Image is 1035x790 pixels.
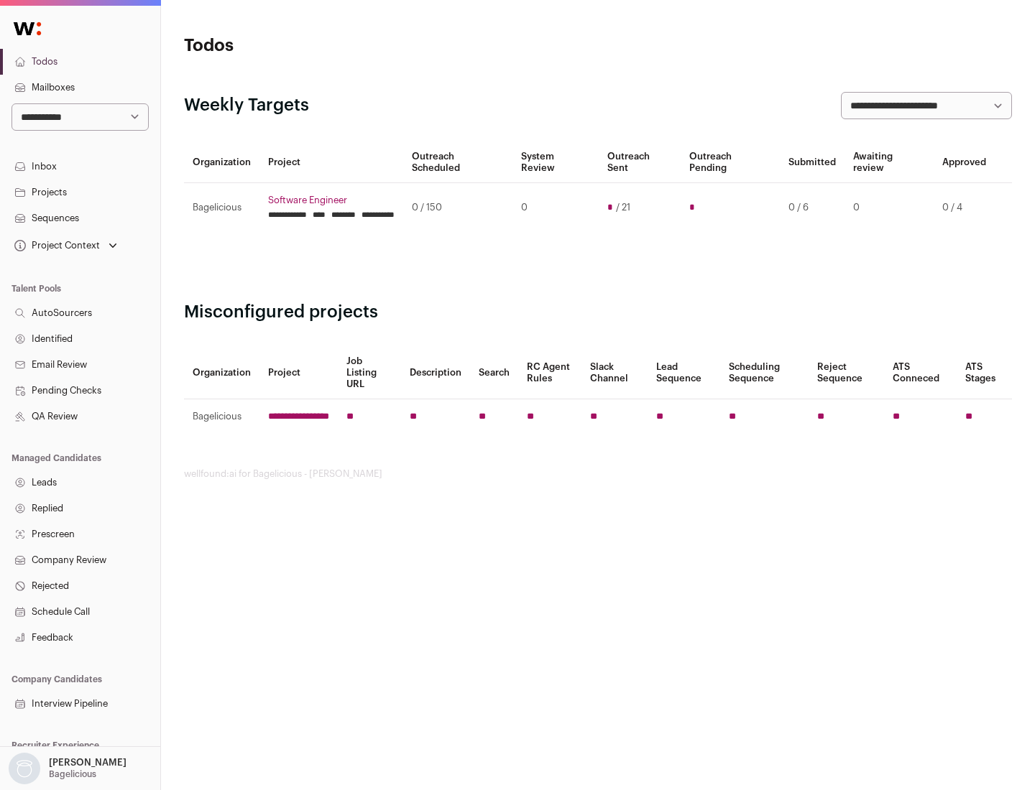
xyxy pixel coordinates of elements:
[934,142,995,183] th: Approved
[6,14,49,43] img: Wellfound
[11,240,100,251] div: Project Context
[780,183,845,233] td: 0 / 6
[581,347,648,399] th: Slack Channel
[512,142,598,183] th: System Review
[184,94,309,117] h2: Weekly Targets
[184,399,259,434] td: Bagelicious
[845,142,934,183] th: Awaiting review
[338,347,401,399] th: Job Listing URL
[599,142,681,183] th: Outreach Sent
[512,183,598,233] td: 0
[259,142,403,183] th: Project
[9,753,40,784] img: nopic.png
[681,142,779,183] th: Outreach Pending
[11,236,120,256] button: Open dropdown
[616,202,630,213] span: / 21
[49,768,96,780] p: Bagelicious
[403,183,512,233] td: 0 / 150
[780,142,845,183] th: Submitted
[184,183,259,233] td: Bagelicious
[49,757,126,768] p: [PERSON_NAME]
[401,347,470,399] th: Description
[470,347,518,399] th: Search
[934,183,995,233] td: 0 / 4
[184,301,1012,324] h2: Misconfigured projects
[6,753,129,784] button: Open dropdown
[184,34,460,57] h1: Todos
[809,347,885,399] th: Reject Sequence
[403,142,512,183] th: Outreach Scheduled
[720,347,809,399] th: Scheduling Sequence
[184,468,1012,480] footer: wellfound:ai for Bagelicious - [PERSON_NAME]
[845,183,934,233] td: 0
[184,347,259,399] th: Organization
[268,195,395,206] a: Software Engineer
[518,347,581,399] th: RC Agent Rules
[957,347,1012,399] th: ATS Stages
[648,347,720,399] th: Lead Sequence
[884,347,956,399] th: ATS Conneced
[184,142,259,183] th: Organization
[259,347,338,399] th: Project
